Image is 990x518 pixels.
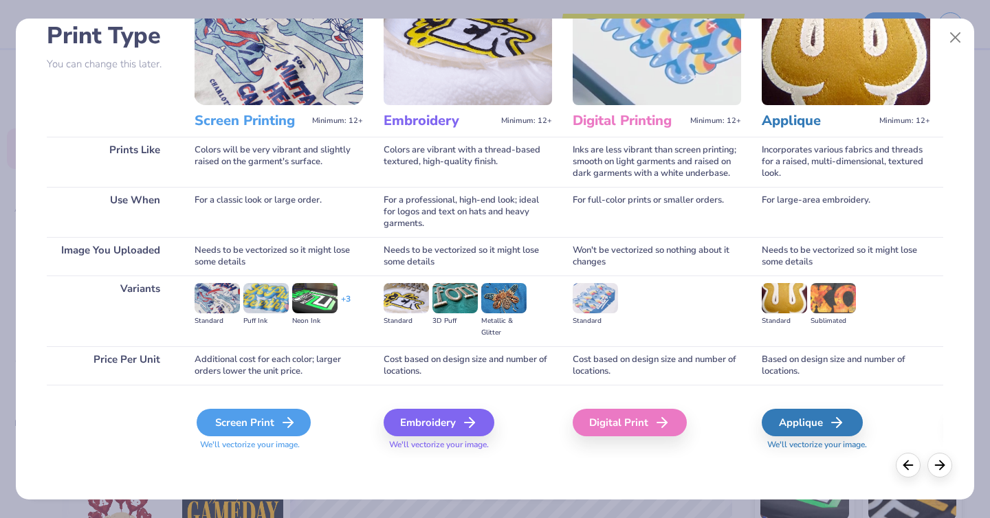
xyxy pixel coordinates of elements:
[384,283,429,313] img: Standard
[762,315,807,327] div: Standard
[197,409,311,436] div: Screen Print
[762,439,930,451] span: We'll vectorize your image.
[432,283,478,313] img: 3D Puff
[292,315,338,327] div: Neon Ink
[573,283,618,313] img: Standard
[943,25,969,51] button: Close
[384,439,552,451] span: We'll vectorize your image.
[384,237,552,275] div: Needs to be vectorized so it might lose some details
[195,346,363,385] div: Additional cost for each color; larger orders lower the unit price.
[762,137,930,187] div: Incorporates various fabrics and threads for a raised, multi-dimensional, textured look.
[762,112,874,130] h3: Applique
[811,283,856,313] img: Sublimated
[341,293,351,317] div: + 3
[292,283,338,313] img: Neon Ink
[195,112,307,130] h3: Screen Printing
[762,237,930,275] div: Needs to be vectorized so it might lose some details
[195,187,363,237] div: For a classic look or large order.
[243,315,289,327] div: Puff Ink
[762,409,863,436] div: Applique
[762,283,807,313] img: Standard
[573,112,685,130] h3: Digital Printing
[501,116,552,126] span: Minimum: 12+
[47,187,174,237] div: Use When
[47,346,174,385] div: Price Per Unit
[195,283,240,313] img: Standard
[384,409,494,436] div: Embroidery
[573,237,741,275] div: Won't be vectorized so nothing about it changes
[47,137,174,187] div: Prints Like
[47,275,174,346] div: Variants
[195,315,240,327] div: Standard
[384,187,552,237] div: For a professional, high-end look; ideal for logos and text on hats and heavy garments.
[384,137,552,187] div: Colors are vibrant with a thread-based textured, high-quality finish.
[762,187,930,237] div: For large-area embroidery.
[879,116,930,126] span: Minimum: 12+
[573,409,687,436] div: Digital Print
[481,315,527,339] div: Metallic & Glitter
[47,58,174,70] p: You can change this later.
[573,346,741,385] div: Cost based on design size and number of locations.
[243,283,289,313] img: Puff Ink
[573,315,618,327] div: Standard
[811,315,856,327] div: Sublimated
[195,237,363,275] div: Needs to be vectorized so it might lose some details
[195,137,363,187] div: Colors will be very vibrant and slightly raised on the garment's surface.
[481,283,527,313] img: Metallic & Glitter
[690,116,741,126] span: Minimum: 12+
[47,237,174,275] div: Image You Uploaded
[384,112,496,130] h3: Embroidery
[573,137,741,187] div: Inks are less vibrant than screen printing; smooth on light garments and raised on dark garments ...
[573,187,741,237] div: For full-color prints or smaller orders.
[384,346,552,385] div: Cost based on design size and number of locations.
[195,439,363,451] span: We'll vectorize your image.
[762,346,930,385] div: Based on design size and number of locations.
[312,116,363,126] span: Minimum: 12+
[432,315,478,327] div: 3D Puff
[384,315,429,327] div: Standard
